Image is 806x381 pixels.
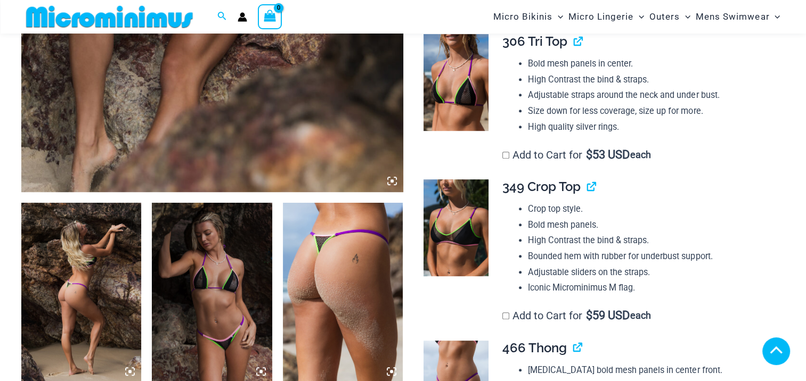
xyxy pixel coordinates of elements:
img: Reckless Neon Crush Black Neon 349 Crop Top [424,179,488,276]
span: $ [586,148,592,161]
a: Account icon link [238,12,247,22]
li: [MEDICAL_DATA] bold mesh panels in center front. [528,362,776,378]
li: Crop top style. [528,201,776,217]
li: High Contrast the bind & straps. [528,72,776,88]
span: Menu Toggle [633,3,644,30]
li: Bold mesh panels. [528,217,776,233]
span: Micro Bikinis [493,3,552,30]
li: High quality silver rings. [528,119,776,135]
a: Search icon link [217,10,227,23]
nav: Site Navigation [489,2,785,32]
img: Reckless Neon Crush Black Neon 306 Tri Top [424,34,488,131]
span: 59 USD [586,310,630,321]
img: MM SHOP LOGO FLAT [22,5,197,29]
span: 466 Thong [502,340,567,355]
li: Adjustable sliders on the straps. [528,264,776,280]
label: Add to Cart for [502,148,652,161]
span: 349 Crop Top [502,179,581,194]
li: Bounded hem with rubber for underbust support. [528,249,776,264]
li: Bold mesh panels in center. [528,56,776,72]
span: 53 USD [586,150,630,160]
span: 306 Tri Top [502,34,567,49]
span: Menu Toggle [769,3,780,30]
span: Mens Swimwear [696,3,769,30]
a: Micro LingerieMenu ToggleMenu Toggle [566,3,647,30]
li: Size down for less coverage, size up for more. [528,103,776,119]
span: each [630,150,651,160]
a: View Shopping Cart, empty [258,4,282,29]
span: Menu Toggle [552,3,563,30]
a: Mens SwimwearMenu ToggleMenu Toggle [693,3,783,30]
span: Outers [649,3,680,30]
li: High Contrast the bind & straps. [528,233,776,249]
input: Add to Cart for$53 USD each [502,152,509,159]
a: OutersMenu ToggleMenu Toggle [647,3,693,30]
input: Add to Cart for$59 USD each [502,312,509,319]
li: Iconic Microminimus M flag. [528,280,776,296]
span: $ [586,309,592,322]
label: Add to Cart for [502,309,652,322]
span: Menu Toggle [680,3,690,30]
a: Micro BikinisMenu ToggleMenu Toggle [491,3,566,30]
li: Adjustable straps around the neck and under bust. [528,87,776,103]
span: each [630,310,651,321]
span: Micro Lingerie [568,3,633,30]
